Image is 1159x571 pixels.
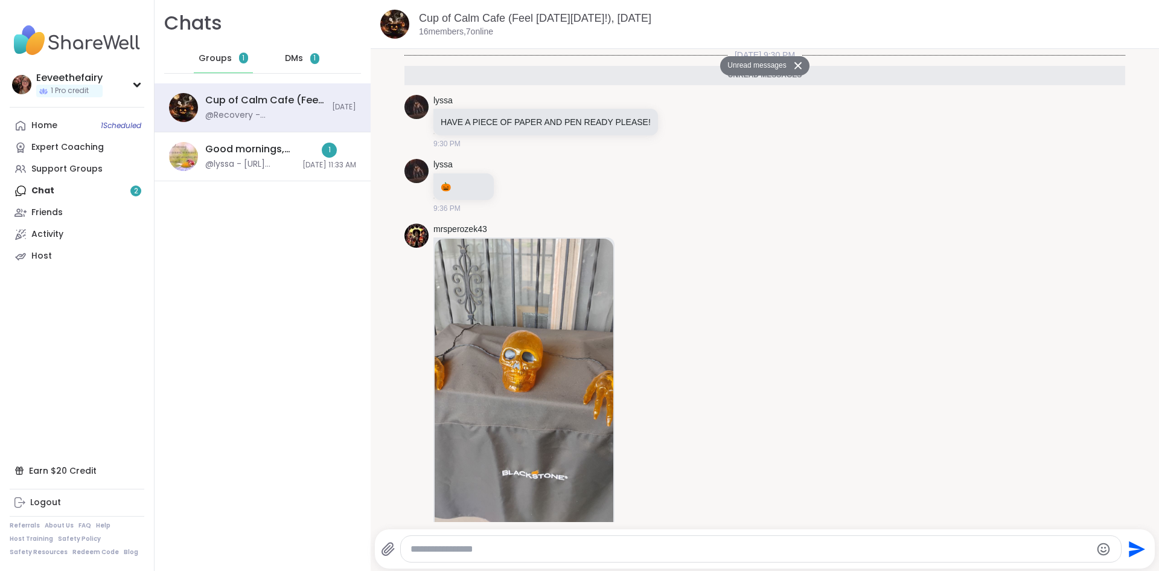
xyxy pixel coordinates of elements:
span: [DATE] 11:33 AM [302,160,356,170]
div: Good mornings, goals and gratitude's, [DATE] [205,143,295,156]
img: https://sharewell-space-live.sfo3.digitaloceanspaces.com/user-generated/ef9b4338-b2e1-457c-a100-b... [404,159,429,183]
a: Cup of Calm Cafe (Feel [DATE][DATE]!), [DATE] [419,12,651,24]
a: Help [96,521,110,530]
span: 🎃 [441,182,451,192]
span: 1 Pro credit [51,86,89,96]
img: Cup of Calm Cafe (Feel Good Friday!), Oct 10 [169,93,198,122]
img: Cup of Calm Cafe (Feel Good Friday!), Oct 10 [380,10,409,39]
a: lyssa [433,159,453,171]
a: Blog [124,548,138,556]
span: 9:30 PM [433,138,461,149]
a: FAQ [78,521,91,530]
div: 1 [322,143,337,158]
div: Expert Coaching [31,141,104,153]
img: Eeveethefairy [12,75,31,94]
p: 16 members, 7 online [419,26,493,38]
a: Referrals [10,521,40,530]
span: 1 Scheduled [101,121,141,131]
span: Groups [199,53,232,65]
a: Host Training [10,535,53,543]
img: IMG_20251009_131322717.jpg [435,239,613,526]
div: Host [31,250,52,262]
button: Emoji picker [1096,542,1111,556]
div: @lyssa - [URL][DOMAIN_NAME] [205,158,295,170]
span: [DATE] 9:30 PM [727,49,802,61]
div: Unread messages [404,66,1125,85]
button: Unread messages [720,56,790,76]
a: Safety Policy [58,535,101,543]
a: Safety Resources [10,548,68,556]
img: Good mornings, goals and gratitude's, Oct 09 [169,142,198,171]
img: ShareWell Nav Logo [10,19,144,62]
span: 1 [313,53,316,63]
a: Redeem Code [72,548,119,556]
span: DMs [285,53,303,65]
h1: Chats [164,10,222,37]
div: @Recovery - Wonderful.medittation for painful feelings and forgiveness. [205,109,325,121]
textarea: Type your message [410,543,1091,555]
a: Home1Scheduled [10,115,144,137]
div: Earn $20 Credit [10,460,144,482]
p: HAVE A PIECE OF PAPER AND PEN READY PLEASE! [441,116,651,128]
a: Friends [10,202,144,224]
div: Cup of Calm Cafe (Feel [DATE][DATE]!), [DATE] [205,94,325,107]
a: Activity [10,224,144,245]
div: Support Groups [31,163,103,175]
a: About Us [45,521,74,530]
a: lyssa [433,95,453,107]
span: [DATE] [332,102,356,112]
div: Eeveethefairy [36,71,103,85]
a: mrsperozek43 [433,224,487,236]
a: Expert Coaching [10,137,144,158]
div: Home [31,120,57,132]
div: Friends [31,207,63,219]
a: Logout [10,492,144,514]
span: 9:36 PM [433,203,461,214]
img: https://sharewell-space-live.sfo3.digitaloceanspaces.com/user-generated/ef9b4338-b2e1-457c-a100-b... [404,95,429,119]
button: Send [1122,535,1149,563]
a: Host [10,245,144,267]
div: Activity [31,228,63,240]
img: https://sharewell-space-live.sfo3.digitaloceanspaces.com/user-generated/fc90ddcb-ea9d-493e-8edf-2... [404,224,429,248]
div: Logout [30,497,61,509]
a: Support Groups [10,158,144,180]
span: 1 [242,53,244,63]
